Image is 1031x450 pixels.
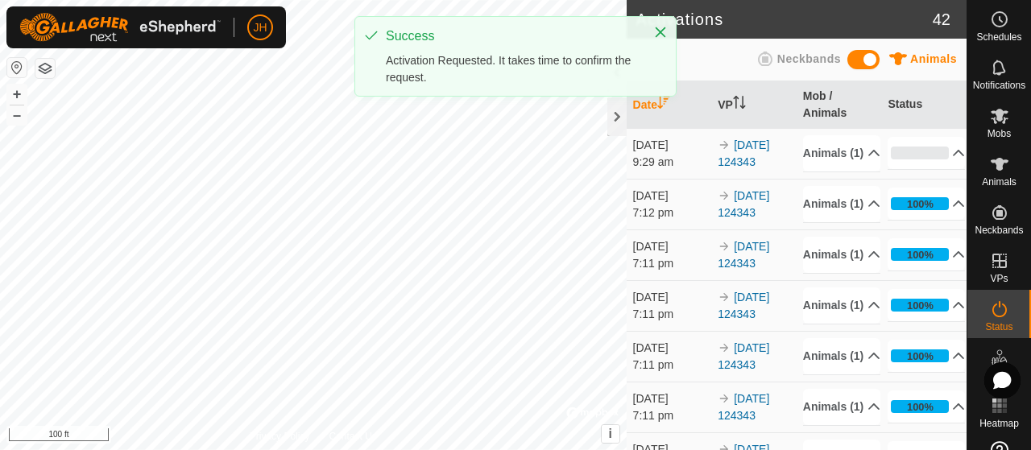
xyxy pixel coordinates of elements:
div: [DATE] [633,188,710,204]
div: [DATE] [633,340,710,357]
div: 7:11 pm [633,407,710,424]
div: 9:29 am [633,154,710,171]
a: [DATE] 124343 [718,240,769,270]
div: 100% [891,349,949,362]
div: 7:12 pm [633,204,710,221]
div: 100% [891,299,949,312]
img: arrow [718,189,731,202]
div: Activation Requested. It takes time to confirm the request. [386,52,637,86]
p-accordion-header: 100% [888,289,965,321]
a: Contact Us [329,429,376,444]
th: Status [881,81,967,129]
button: Reset Map [7,58,27,77]
span: Heatmap [979,419,1019,428]
img: arrow [718,240,731,253]
span: i [608,427,611,440]
div: 100% [907,247,934,262]
p-accordion-header: Animals (1) [803,237,880,273]
h2: Activations [636,10,933,29]
p-accordion-header: Animals (1) [803,338,880,374]
div: 7:11 pm [633,255,710,272]
div: [DATE] [633,289,710,306]
button: – [7,105,27,125]
p-accordion-header: 100% [888,390,965,423]
a: Privacy Policy [250,429,310,444]
span: Schedules [976,32,1021,42]
th: VP [711,81,797,129]
p-accordion-header: 100% [888,238,965,270]
div: 0% [891,147,949,159]
span: JH [253,19,267,36]
a: [DATE] 124343 [718,341,769,371]
div: 7:11 pm [633,306,710,323]
img: arrow [718,138,731,151]
button: i [602,425,619,443]
p-accordion-header: Animals (1) [803,135,880,171]
span: Status [985,322,1012,332]
span: Neckbands [777,52,841,65]
button: Map Layers [35,59,55,78]
p-accordion-header: 100% [888,340,965,372]
div: 100% [907,298,934,313]
div: 100% [907,196,934,212]
img: arrow [718,291,731,303]
span: Animals [910,52,957,65]
p-sorticon: Activate to sort [657,98,670,111]
p-accordion-header: Animals (1) [803,389,880,425]
img: Gallagher Logo [19,13,221,42]
button: + [7,85,27,104]
span: Neckbands [975,225,1023,235]
div: [DATE] [633,238,710,255]
a: [DATE] 124343 [718,291,769,320]
a: [DATE] 124343 [718,189,769,219]
div: 100% [891,248,949,261]
img: arrow [718,392,731,405]
p-accordion-header: Animals (1) [803,287,880,324]
button: Close [649,21,672,43]
p-accordion-header: 0% [888,137,965,169]
div: 7:11 pm [633,357,710,374]
span: VPs [990,274,1008,283]
div: [DATE] [633,390,710,407]
span: 42 [933,7,950,31]
div: 100% [907,349,934,364]
img: arrow [718,341,731,354]
p-accordion-header: 100% [888,188,965,220]
div: 100% [891,197,949,210]
div: 100% [891,400,949,413]
div: Success [386,27,637,46]
span: Animals [982,177,1017,187]
a: [DATE] 124343 [718,392,769,422]
p-sorticon: Activate to sort [733,98,746,111]
span: Notifications [973,81,1025,90]
div: 100% [907,399,934,415]
span: Mobs [988,129,1011,138]
th: Mob / Animals [797,81,882,129]
div: [DATE] [633,137,710,154]
p-accordion-header: Animals (1) [803,186,880,222]
a: [DATE] 124343 [718,138,769,168]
